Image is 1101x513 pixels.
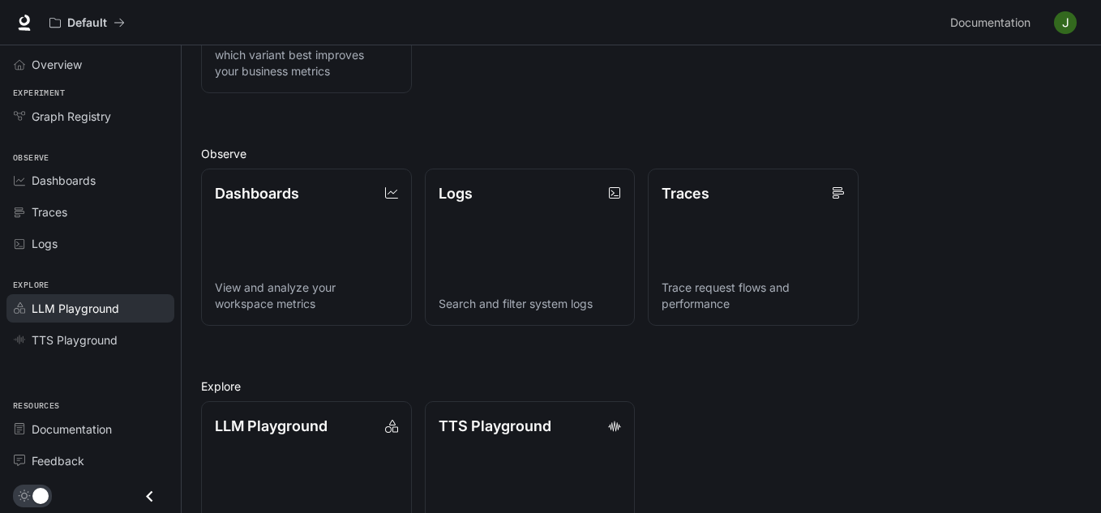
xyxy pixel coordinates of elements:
[32,56,82,73] span: Overview
[6,415,174,443] a: Documentation
[6,294,174,323] a: LLM Playground
[662,182,709,204] p: Traces
[201,169,412,327] a: DashboardsView and analyze your workspace metrics
[32,203,67,220] span: Traces
[439,182,473,204] p: Logs
[6,229,174,258] a: Logs
[6,326,174,354] a: TTS Playground
[32,108,111,125] span: Graph Registry
[6,447,174,475] a: Feedback
[1049,6,1082,39] button: User avatar
[131,480,168,513] button: Close drawer
[1054,11,1077,34] img: User avatar
[944,6,1043,39] a: Documentation
[6,50,174,79] a: Overview
[32,300,119,317] span: LLM Playground
[215,31,398,79] p: Run A/B tests and discover which variant best improves your business metrics
[6,102,174,130] a: Graph Registry
[215,182,299,204] p: Dashboards
[32,172,96,189] span: Dashboards
[32,421,112,438] span: Documentation
[950,13,1030,33] span: Documentation
[6,198,174,226] a: Traces
[32,235,58,252] span: Logs
[215,280,398,312] p: View and analyze your workspace metrics
[201,378,1082,395] h2: Explore
[32,486,49,504] span: Dark mode toggle
[215,415,328,437] p: LLM Playground
[662,280,845,312] p: Trace request flows and performance
[32,452,84,469] span: Feedback
[201,145,1082,162] h2: Observe
[439,415,551,437] p: TTS Playground
[42,6,132,39] button: All workspaces
[32,331,118,348] span: TTS Playground
[6,166,174,195] a: Dashboards
[67,16,107,30] p: Default
[439,296,622,312] p: Search and filter system logs
[648,169,859,327] a: TracesTrace request flows and performance
[425,169,636,327] a: LogsSearch and filter system logs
